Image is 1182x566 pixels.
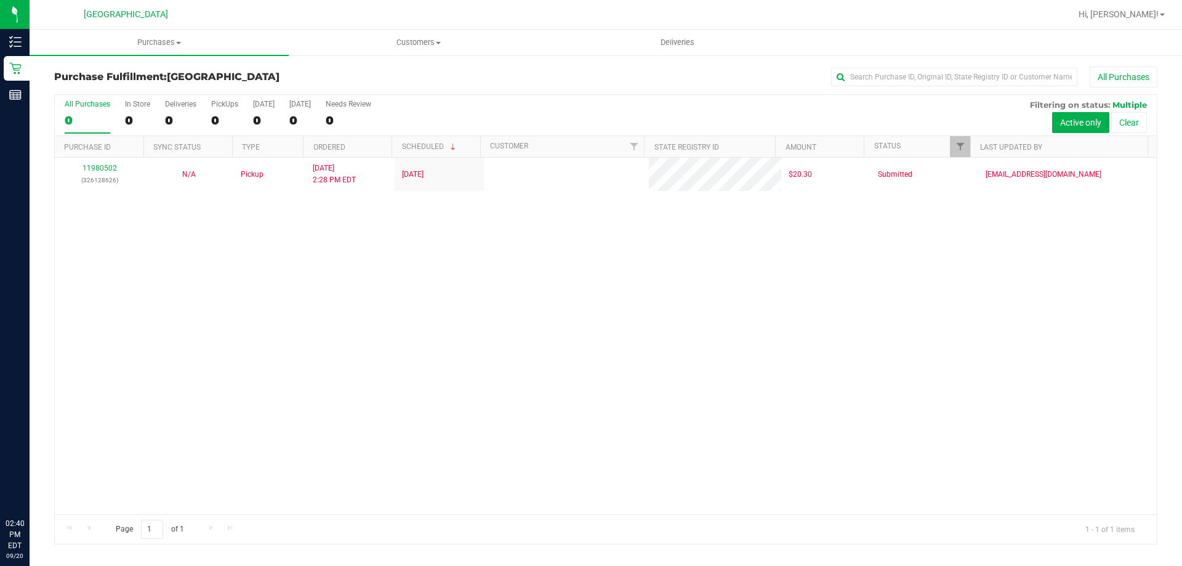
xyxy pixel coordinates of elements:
div: 0 [326,113,371,127]
a: 11980502 [82,164,117,172]
div: Needs Review [326,100,371,108]
span: Deliveries [644,37,711,48]
span: [EMAIL_ADDRESS][DOMAIN_NAME] [986,169,1101,180]
iframe: Resource center [12,467,49,504]
a: Purchase ID [64,143,111,152]
a: State Registry ID [654,143,719,152]
div: Deliveries [165,100,196,108]
span: [DATE] 2:28 PM EDT [313,163,356,186]
inline-svg: Inventory [9,36,22,48]
a: Customers [289,30,548,55]
span: Pickup [241,169,263,180]
span: [GEOGRAPHIC_DATA] [167,71,279,83]
a: Status [874,142,901,150]
div: All Purchases [65,100,110,108]
a: Sync Status [153,143,201,152]
div: In Store [125,100,150,108]
span: [GEOGRAPHIC_DATA] [84,9,168,20]
span: Hi, [PERSON_NAME]! [1079,9,1159,19]
span: Filtering on status: [1030,100,1110,110]
span: Customers [289,37,547,48]
p: (326128626) [62,174,137,186]
inline-svg: Retail [9,62,22,75]
div: 0 [165,113,196,127]
button: Clear [1111,112,1147,133]
h3: Purchase Fulfillment: [54,71,422,83]
p: 02:40 PM EDT [6,518,24,551]
inline-svg: Reports [9,89,22,101]
div: PickUps [211,100,238,108]
a: Filter [624,136,644,157]
span: 1 - 1 of 1 items [1075,520,1144,538]
span: Page of 1 [105,520,194,539]
a: Customer [490,142,528,150]
input: 1 [141,520,163,539]
span: Not Applicable [182,170,196,179]
iframe: Resource center unread badge [36,466,51,480]
span: [DATE] [402,169,424,180]
div: 0 [211,113,238,127]
a: Ordered [313,143,345,152]
button: Active only [1052,112,1109,133]
span: Purchases [30,37,289,48]
span: Submitted [878,169,912,180]
button: All Purchases [1090,67,1157,87]
span: Multiple [1112,100,1147,110]
a: Type [242,143,260,152]
div: [DATE] [253,100,275,108]
a: Scheduled [402,142,458,151]
div: 0 [253,113,275,127]
span: $20.30 [789,169,812,180]
a: Filter [950,136,970,157]
a: Last Updated By [980,143,1042,152]
a: Purchases [30,30,289,55]
p: 09/20 [6,551,24,560]
button: N/A [182,169,196,180]
a: Amount [786,143,816,152]
input: Search Purchase ID, Original ID, State Registry ID or Customer Name... [831,68,1077,86]
div: 0 [65,113,110,127]
a: Deliveries [548,30,807,55]
div: 0 [125,113,150,127]
div: 0 [289,113,311,127]
div: [DATE] [289,100,311,108]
